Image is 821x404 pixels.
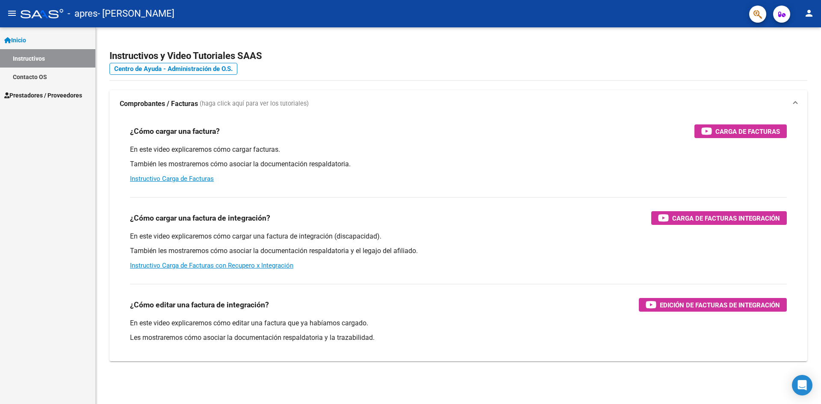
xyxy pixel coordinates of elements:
span: Carga de Facturas [715,126,780,137]
h3: ¿Cómo cargar una factura de integración? [130,212,270,224]
span: Carga de Facturas Integración [672,213,780,224]
span: Inicio [4,35,26,45]
mat-icon: person [804,8,814,18]
h3: ¿Cómo editar una factura de integración? [130,299,269,311]
p: En este video explicaremos cómo cargar facturas. [130,145,787,154]
p: Les mostraremos cómo asociar la documentación respaldatoria y la trazabilidad. [130,333,787,342]
span: (haga click aquí para ver los tutoriales) [200,99,309,109]
span: Edición de Facturas de integración [660,300,780,310]
mat-icon: menu [7,8,17,18]
span: - [PERSON_NAME] [97,4,174,23]
div: Open Intercom Messenger [792,375,812,395]
h3: ¿Cómo cargar una factura? [130,125,220,137]
mat-expansion-panel-header: Comprobantes / Facturas (haga click aquí para ver los tutoriales) [109,90,807,118]
span: Prestadores / Proveedores [4,91,82,100]
a: Centro de Ayuda - Administración de O.S. [109,63,237,75]
p: En este video explicaremos cómo editar una factura que ya habíamos cargado. [130,318,787,328]
a: Instructivo Carga de Facturas [130,175,214,183]
p: En este video explicaremos cómo cargar una factura de integración (discapacidad). [130,232,787,241]
a: Instructivo Carga de Facturas con Recupero x Integración [130,262,293,269]
p: También les mostraremos cómo asociar la documentación respaldatoria. [130,159,787,169]
span: - apres [68,4,97,23]
button: Carga de Facturas Integración [651,211,787,225]
button: Carga de Facturas [694,124,787,138]
p: También les mostraremos cómo asociar la documentación respaldatoria y el legajo del afiliado. [130,246,787,256]
button: Edición de Facturas de integración [639,298,787,312]
div: Comprobantes / Facturas (haga click aquí para ver los tutoriales) [109,118,807,361]
strong: Comprobantes / Facturas [120,99,198,109]
h2: Instructivos y Video Tutoriales SAAS [109,48,807,64]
